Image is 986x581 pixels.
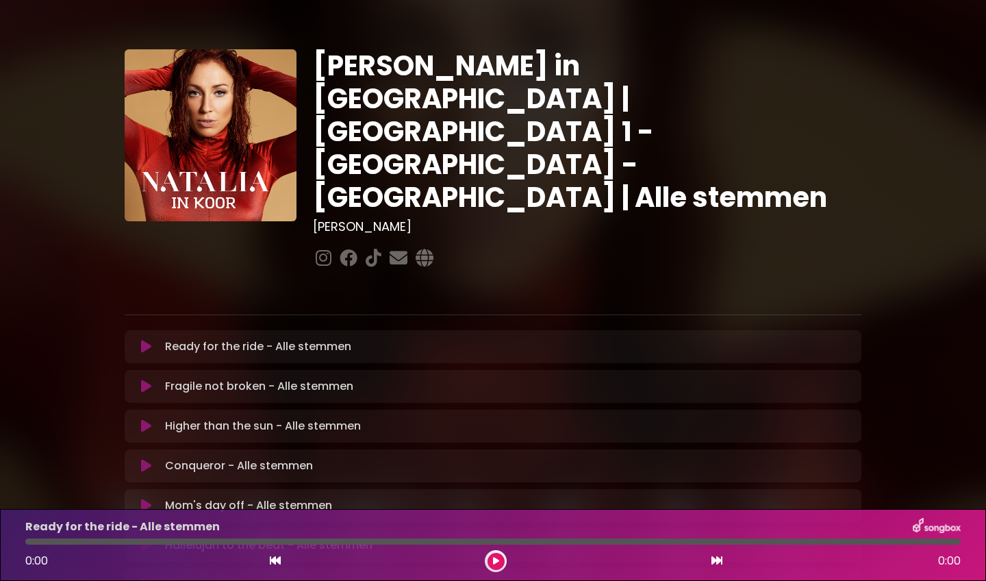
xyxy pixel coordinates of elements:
p: Fragile not broken - Alle stemmen [165,378,353,395]
p: Ready for the ride - Alle stemmen [25,519,220,535]
img: YTVS25JmS9CLUqXqkEhs [125,49,296,221]
p: Conqueror - Alle stemmen [165,458,313,474]
h3: [PERSON_NAME] [313,219,861,234]
span: 0:00 [25,553,48,569]
img: songbox-logo-white.png [913,518,961,536]
span: 0:00 [938,553,961,569]
h1: [PERSON_NAME] in [GEOGRAPHIC_DATA] | [GEOGRAPHIC_DATA] 1 - [GEOGRAPHIC_DATA] - [GEOGRAPHIC_DATA] ... [313,49,861,214]
p: Mom's day off - Alle stemmen [165,497,332,514]
p: Higher than the sun - Alle stemmen [165,418,361,434]
p: Ready for the ride - Alle stemmen [165,338,351,355]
